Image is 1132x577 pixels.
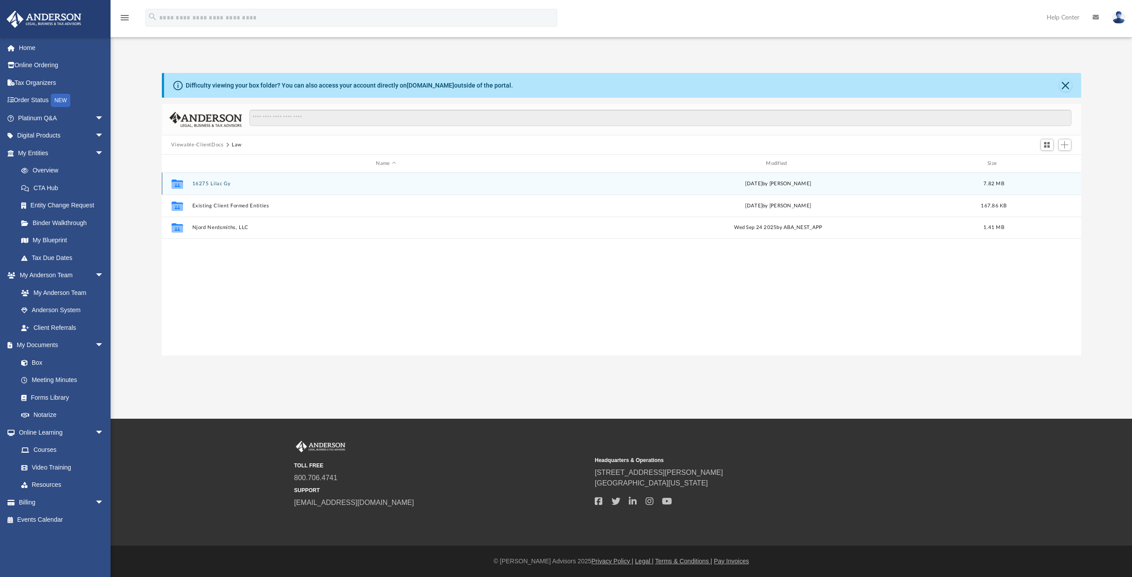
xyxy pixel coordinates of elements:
button: Njord Nerdsmiths, LLC [192,225,580,230]
div: Size [976,160,1011,168]
button: Switch to Grid View [1040,139,1054,151]
div: [DATE] by [PERSON_NAME] [584,180,972,188]
button: Law [232,141,242,149]
a: Box [12,354,108,371]
small: SUPPORT [294,486,589,494]
span: 167.86 KB [981,203,1006,208]
a: Binder Walkthrough [12,214,117,232]
span: arrow_drop_down [95,493,113,512]
span: arrow_drop_down [95,109,113,127]
a: My Entitiesarrow_drop_down [6,144,117,162]
a: My Anderson Team [12,284,108,302]
a: [GEOGRAPHIC_DATA][US_STATE] [595,479,708,487]
a: Online Ordering [6,57,117,74]
img: User Pic [1112,11,1125,24]
input: Search files and folders [249,110,1071,126]
a: Client Referrals [12,319,113,336]
small: Headquarters & Operations [595,456,889,464]
a: Events Calendar [6,511,117,529]
a: Overview [12,162,117,180]
i: search [148,12,157,22]
a: Forms Library [12,389,108,406]
div: grid [162,172,1081,355]
a: My Anderson Teamarrow_drop_down [6,267,113,284]
span: arrow_drop_down [95,267,113,285]
a: Digital Productsarrow_drop_down [6,127,117,145]
div: Difficulty viewing your box folder? You can also access your account directly on outside of the p... [186,81,513,90]
a: Pay Invoices [714,558,749,565]
a: Billingarrow_drop_down [6,493,117,511]
a: Legal | [635,558,654,565]
div: id [165,160,187,168]
span: arrow_drop_down [95,336,113,355]
span: arrow_drop_down [95,144,113,162]
a: Notarize [12,406,113,424]
a: [DOMAIN_NAME] [407,82,454,89]
div: [DATE] by [PERSON_NAME] [584,202,972,210]
i: menu [119,12,130,23]
div: Modified [584,160,972,168]
a: CTA Hub [12,179,117,197]
img: Anderson Advisors Platinum Portal [4,11,84,28]
a: My Documentsarrow_drop_down [6,336,113,354]
a: Online Learningarrow_drop_down [6,424,113,441]
a: Courses [12,441,113,459]
span: 1.41 MB [983,225,1004,230]
div: id [1015,160,1077,168]
a: [STREET_ADDRESS][PERSON_NAME] [595,469,723,476]
a: Resources [12,476,113,494]
a: Video Training [12,459,108,476]
button: Existing Client Formed Entities [192,203,580,209]
button: Add [1058,139,1071,151]
div: Name [191,160,580,168]
a: Anderson System [12,302,113,319]
button: Close [1059,79,1072,92]
span: arrow_drop_down [95,127,113,145]
a: Privacy Policy | [592,558,634,565]
a: Tax Organizers [6,74,117,92]
a: Terms & Conditions | [655,558,712,565]
span: 7.82 MB [983,181,1004,186]
div: © [PERSON_NAME] Advisors 2025 [111,557,1132,566]
small: TOLL FREE [294,462,589,470]
a: Platinum Q&Aarrow_drop_down [6,109,117,127]
div: NEW [51,94,70,107]
button: Viewable-ClientDocs [171,141,223,149]
img: Anderson Advisors Platinum Portal [294,441,347,452]
a: Meeting Minutes [12,371,113,389]
a: My Blueprint [12,232,113,249]
div: Wed Sep 24 2025 by ABA_NEST_APP [584,224,972,232]
a: Order StatusNEW [6,92,117,110]
span: arrow_drop_down [95,424,113,442]
a: [EMAIL_ADDRESS][DOMAIN_NAME] [294,499,414,506]
a: Tax Due Dates [12,249,117,267]
a: Entity Change Request [12,197,117,214]
a: 800.706.4741 [294,474,337,481]
a: Home [6,39,117,57]
button: 16275 Lilac Gy [192,181,580,187]
a: menu [119,17,130,23]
